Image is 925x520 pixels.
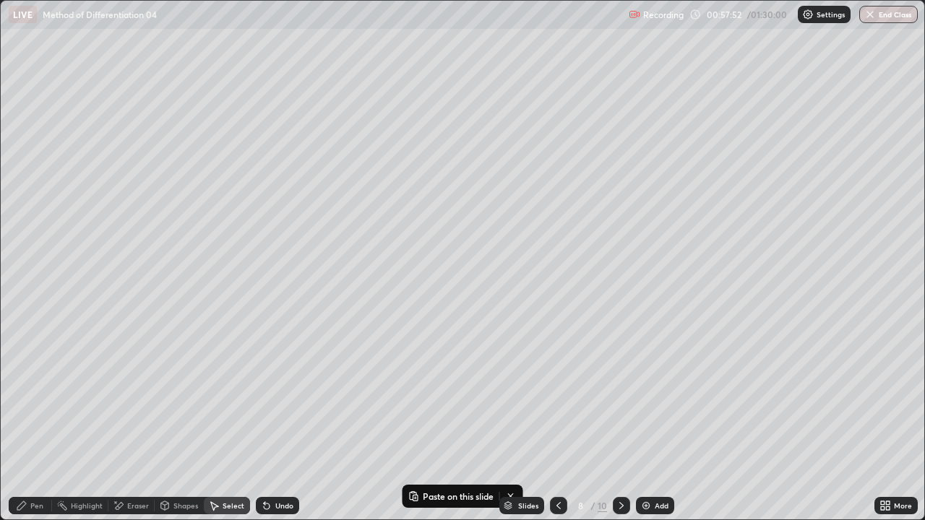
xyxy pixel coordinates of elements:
img: add-slide-button [640,500,652,511]
div: Highlight [71,502,103,509]
p: Method of Differentiation 04 [43,9,157,20]
div: / [590,501,595,510]
div: 8 [573,501,588,510]
p: LIVE [13,9,33,20]
div: 10 [598,499,607,512]
p: Settings [817,11,845,18]
img: recording.375f2c34.svg [629,9,640,20]
button: Paste on this slide [405,487,496,505]
div: Pen [30,502,43,509]
button: End Class [859,6,918,23]
div: Add [655,502,668,509]
div: Slides [518,502,538,509]
div: Eraser [127,502,149,509]
div: Select [223,502,244,509]
img: end-class-cross [864,9,876,20]
div: Shapes [173,502,198,509]
div: More [894,502,912,509]
p: Paste on this slide [423,490,494,502]
div: Undo [275,502,293,509]
p: Recording [643,9,684,20]
img: class-settings-icons [802,9,814,20]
